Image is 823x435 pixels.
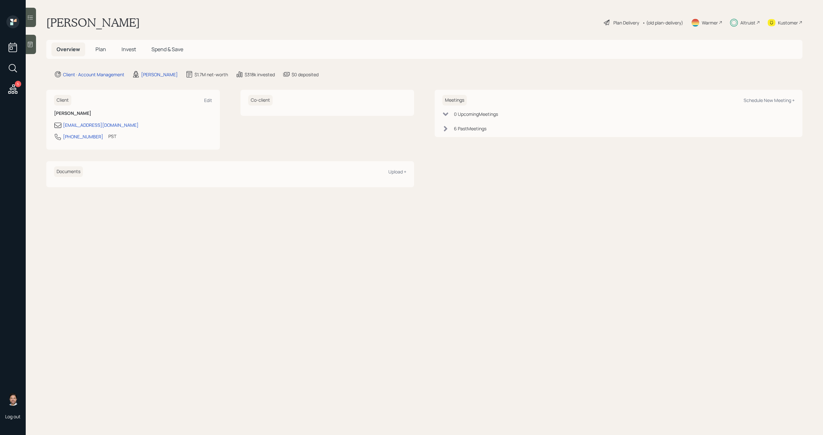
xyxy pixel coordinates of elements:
h6: Meetings [442,95,467,106]
h6: Co-client [248,95,273,106]
div: PST [108,133,116,140]
span: Overview [57,46,80,53]
span: Plan [95,46,106,53]
h1: [PERSON_NAME] [46,15,140,30]
div: 5 [15,81,21,87]
div: Upload + [388,169,406,175]
div: Plan Delivery [613,19,639,26]
div: 6 Past Meeting s [454,125,486,132]
div: 0 Upcoming Meeting s [454,111,498,117]
div: Client · Account Management [63,71,124,78]
div: Log out [5,413,21,420]
div: Edit [204,97,212,103]
div: Schedule New Meeting + [744,97,795,103]
div: Kustomer [778,19,798,26]
h6: Documents [54,166,83,177]
img: michael-russo-headshot.png [6,393,19,406]
div: • (old plan-delivery) [642,19,683,26]
div: $318k invested [245,71,275,78]
div: $1.7M net-worth [194,71,228,78]
h6: [PERSON_NAME] [54,111,212,116]
h6: Client [54,95,71,106]
div: Altruist [740,19,755,26]
div: [PHONE_NUMBER] [63,133,103,140]
div: [EMAIL_ADDRESS][DOMAIN_NAME] [63,122,139,128]
div: $0 deposited [292,71,319,78]
div: [PERSON_NAME] [141,71,178,78]
span: Spend & Save [151,46,183,53]
span: Invest [122,46,136,53]
div: Warmer [702,19,718,26]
